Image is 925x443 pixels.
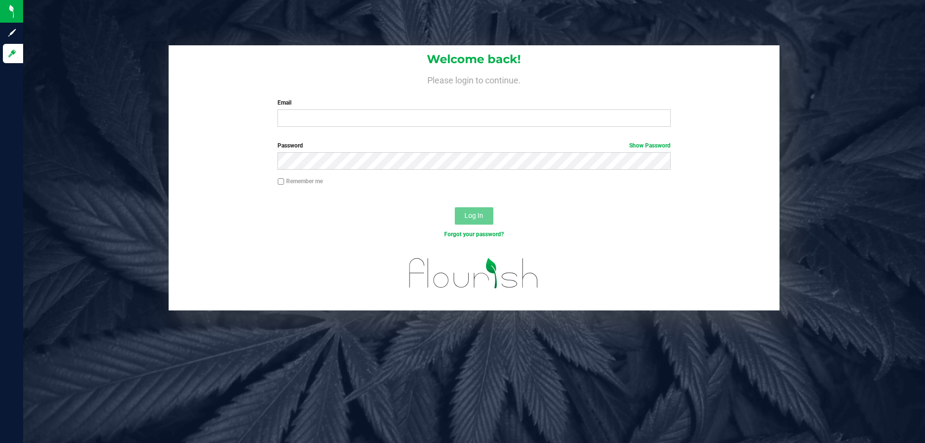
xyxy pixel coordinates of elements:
[464,212,483,219] span: Log In
[629,142,671,149] a: Show Password
[455,207,493,225] button: Log In
[277,142,303,149] span: Password
[277,98,670,107] label: Email
[7,28,17,38] inline-svg: Sign up
[7,49,17,58] inline-svg: Log in
[277,178,284,185] input: Remember me
[397,249,550,298] img: flourish_logo.svg
[277,177,323,186] label: Remember me
[169,53,780,66] h1: Welcome back!
[169,73,780,85] h4: Please login to continue.
[444,231,504,238] a: Forgot your password?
